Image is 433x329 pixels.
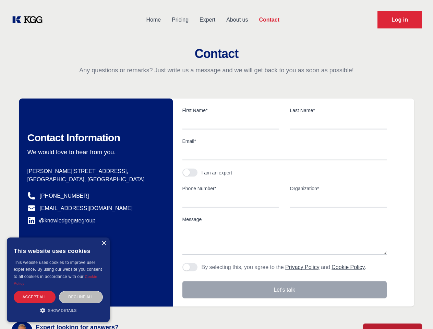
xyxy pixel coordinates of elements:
[14,275,97,285] a: Cookie Policy
[14,307,103,314] div: Show details
[182,216,387,223] label: Message
[166,11,194,29] a: Pricing
[27,217,96,225] a: @knowledgegategroup
[11,14,48,25] a: KOL Knowledge Platform: Talk to Key External Experts (KEE)
[182,107,279,114] label: First Name*
[377,11,422,28] a: Request Demo
[27,132,162,144] h2: Contact Information
[399,296,433,329] iframe: Chat Widget
[27,167,162,175] p: [PERSON_NAME][STREET_ADDRESS],
[221,11,253,29] a: About us
[48,308,77,313] span: Show details
[182,281,387,298] button: Let's talk
[182,185,279,192] label: Phone Number*
[40,192,89,200] a: [PHONE_NUMBER]
[141,11,166,29] a: Home
[101,241,106,246] div: Close
[194,11,221,29] a: Expert
[59,291,103,303] div: Decline all
[290,185,387,192] label: Organization*
[8,47,425,61] h2: Contact
[202,169,232,176] div: I am an expert
[14,243,103,259] div: This website uses cookies
[202,263,366,271] p: By selecting this, you agree to the and .
[332,264,365,270] a: Cookie Policy
[27,148,162,156] p: We would love to hear from you.
[40,204,133,212] a: [EMAIL_ADDRESS][DOMAIN_NAME]
[27,175,162,184] p: [GEOGRAPHIC_DATA], [GEOGRAPHIC_DATA]
[290,107,387,114] label: Last Name*
[14,260,102,279] span: This website uses cookies to improve user experience. By using our website you consent to all coo...
[182,138,387,145] label: Email*
[8,66,425,74] p: Any questions or remarks? Just write us a message and we will get back to you as soon as possible!
[14,291,56,303] div: Accept all
[253,11,285,29] a: Contact
[285,264,320,270] a: Privacy Policy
